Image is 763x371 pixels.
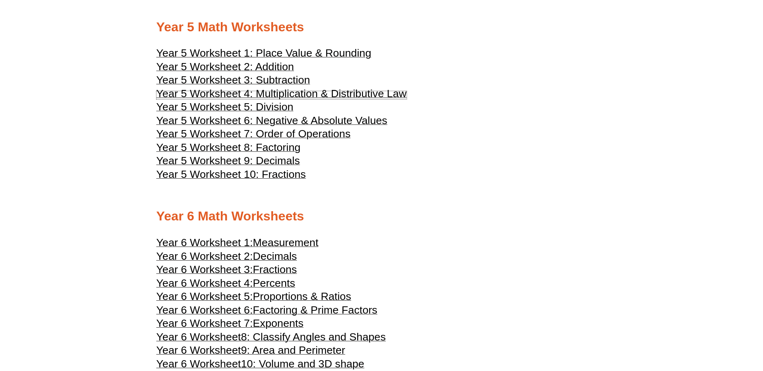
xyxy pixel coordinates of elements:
[156,77,310,86] a: Year 5 Worksheet 3: Subtraction
[156,141,301,153] span: Year 5 Worksheet 8: Factoring
[156,331,241,343] span: Year 6 Worksheet
[156,114,387,126] span: Year 5 Worksheet 6: Negative & Absolute Values
[156,334,386,342] a: Year 6 Worksheet8: Classify Angles and Shapes
[253,290,351,302] span: Proportions & Ratios
[156,236,253,249] span: Year 6 Worksheet 1:
[156,317,253,329] span: Year 6 Worksheet 7:
[156,51,371,59] a: Year 5 Worksheet 1: Place Value & Rounding
[156,155,300,167] span: Year 5 Worksheet 9: Decimals
[156,158,300,166] a: Year 5 Worksheet 9: Decimals
[156,344,241,356] span: Year 6 Worksheet
[241,331,386,343] span: 8: Classify Angles and Shapes
[241,344,345,356] span: 9: Area and Perimeter
[156,277,253,289] span: Year 6 Worksheet 4:
[156,104,294,112] a: Year 5 Worksheet 5: Division
[156,61,294,73] span: Year 5 Worksheet 2: Addition
[156,281,295,289] a: Year 6 Worksheet 4:Percents
[156,47,371,59] span: Year 5 Worksheet 1: Place Value & Rounding
[156,267,297,275] a: Year 6 Worksheet 3:Fractions
[156,208,607,225] h2: Year 6 Math Worksheets
[156,145,301,153] a: Year 5 Worksheet 8: Factoring
[156,91,407,99] a: Year 5 Worksheet 4: Multiplication & Distributive Law
[156,263,253,275] span: Year 6 Worksheet 3:
[156,294,352,302] a: Year 6 Worksheet 5:Proportions & Ratios
[629,280,763,371] iframe: Chat Widget
[241,358,364,370] span: 10: Volume and 3D shape
[156,304,253,316] span: Year 6 Worksheet 6:
[156,74,310,86] span: Year 5 Worksheet 3: Subtraction
[156,348,346,356] a: Year 6 Worksheet9: Area and Perimeter
[156,254,297,262] a: Year 6 Worksheet 2:Decimals
[253,304,378,316] span: Factoring & Prime Factors
[156,128,351,140] span: Year 5 Worksheet 7: Order of Operations
[253,263,297,275] span: Fractions
[156,240,319,248] a: Year 6 Worksheet 1:Measurement
[156,308,378,316] a: Year 6 Worksheet 6:Factoring & Prime Factors
[156,358,241,370] span: Year 6 Worksheet
[156,168,306,180] span: Year 5 Worksheet 10: Fractions
[156,101,294,113] span: Year 5 Worksheet 5: Division
[156,118,387,126] a: Year 5 Worksheet 6: Negative & Absolute Values
[156,172,306,180] a: Year 5 Worksheet 10: Fractions
[156,250,253,262] span: Year 6 Worksheet 2:
[156,131,351,139] a: Year 5 Worksheet 7: Order of Operations
[156,361,364,369] a: Year 6 Worksheet10: Volume and 3D shape
[253,317,304,329] span: Exponents
[156,321,304,329] a: Year 6 Worksheet 7:Exponents
[253,236,319,249] span: Measurement
[156,19,607,36] h2: Year 5 Math Worksheets
[156,290,253,302] span: Year 6 Worksheet 5:
[156,88,407,100] span: Year 5 Worksheet 4: Multiplication & Distributive Law
[253,277,295,289] span: Percents
[253,250,297,262] span: Decimals
[156,64,294,72] a: Year 5 Worksheet 2: Addition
